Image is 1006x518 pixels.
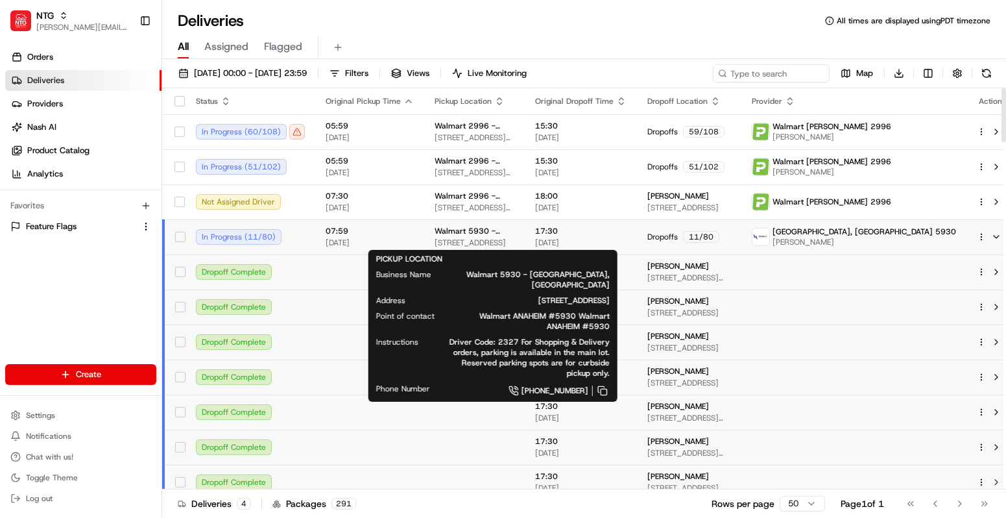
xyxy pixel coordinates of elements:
[977,96,1004,106] div: Action
[5,489,156,508] button: Log out
[647,448,731,458] span: [STREET_ADDRESS][PERSON_NAME]
[26,201,36,212] img: 1736555255976-a54dd68f-1ca7-489b-9aae-adbdc363a1c4
[535,191,627,201] span: 18:00
[76,369,101,380] span: Create
[772,132,891,142] span: [PERSON_NAME]
[326,238,414,248] span: [DATE]
[647,331,709,341] span: [PERSON_NAME]
[91,286,157,296] a: Powered byPylon
[647,366,709,376] span: [PERSON_NAME]
[535,167,627,178] span: [DATE]
[468,68,527,79] span: Live Monitoring
[326,167,414,178] span: [DATE]
[647,343,731,353] span: [STREET_ADDRESS]
[535,413,627,423] span: [DATE]
[435,226,514,236] span: Walmart 5930 - [GEOGRAPHIC_DATA], [GEOGRAPHIC_DATA]
[13,123,36,147] img: 1736555255976-a54dd68f-1ca7-489b-9aae-adbdc363a1c4
[13,168,83,179] div: Past conversations
[535,96,614,106] span: Original Dropoff Time
[446,64,533,82] button: Live Monitoring
[772,121,891,132] span: Walmart [PERSON_NAME] 2996
[326,191,414,201] span: 07:30
[647,127,678,137] span: Dropoffs
[435,238,514,248] span: [STREET_ADDRESS]
[326,132,414,143] span: [DATE]
[27,121,56,133] span: Nash AI
[5,47,162,68] a: Orders
[407,68,429,79] span: Views
[435,121,514,131] span: Walmart 2996 - [GEOGRAPHIC_DATA], [GEOGRAPHIC_DATA]
[752,96,782,106] span: Provider
[178,39,189,55] span: All
[435,191,514,201] span: Walmart 2996 - [GEOGRAPHIC_DATA], [GEOGRAPHIC_DATA]
[647,471,709,482] span: [PERSON_NAME]
[178,10,244,31] h1: Deliveries
[772,237,956,247] span: [PERSON_NAME]
[752,123,769,140] img: profile_internal_provider_pronto_delivery_service_internal.png
[5,5,134,36] button: NTGNTG[PERSON_NAME][EMAIL_ADDRESS][DOMAIN_NAME]
[841,497,884,510] div: Page 1 of 1
[10,221,136,232] a: Feature Flags
[535,471,627,482] span: 17:30
[647,483,731,493] span: [STREET_ADDRESS]
[26,254,99,267] span: Knowledge Base
[435,132,514,143] span: [STREET_ADDRESS][PERSON_NAME]
[683,161,725,173] div: 51 / 102
[647,436,709,447] span: [PERSON_NAME]
[5,140,162,161] a: Product Catalog
[376,384,430,394] span: Phone Number
[647,296,709,306] span: [PERSON_NAME]
[683,231,719,243] div: 11 / 80
[451,384,610,398] a: [PHONE_NUMBER]
[5,216,156,237] button: Feature Flags
[5,448,156,466] button: Chat with us!
[27,123,51,147] img: 2790269178180_0ac78f153ef27d6c0503_72.jpg
[772,156,891,167] span: Walmart [PERSON_NAME] 2996
[13,188,34,209] img: Ben Goodger
[647,203,731,213] span: [STREET_ADDRESS]
[835,64,879,82] button: Map
[5,427,156,445] button: Notifications
[26,493,53,504] span: Log out
[647,261,709,271] span: [PERSON_NAME]
[345,68,368,79] span: Filters
[647,162,678,172] span: Dropoffs
[178,497,251,510] div: Deliveries
[237,498,251,510] div: 4
[535,483,627,493] span: [DATE]
[326,226,414,236] span: 07:59
[647,191,709,201] span: [PERSON_NAME]
[36,9,54,22] button: NTG
[129,286,157,296] span: Pylon
[110,256,120,266] div: 💻
[26,452,73,462] span: Chat with us!
[5,469,156,487] button: Toggle Theme
[5,195,156,216] div: Favorites
[26,410,55,421] span: Settings
[455,311,610,332] span: Walmart ANAHEIM #5930 Walmart ANAHEIM #5930
[376,295,405,306] span: Address
[10,10,31,31] img: NTG
[376,311,435,321] span: Point of contact
[856,68,873,79] span: Map
[376,269,431,280] span: Business Name
[264,39,302,55] span: Flagged
[535,401,627,412] span: 17:30
[376,337,418,347] span: Instructions
[435,156,514,166] span: Walmart 2996 - [GEOGRAPHIC_DATA], [GEOGRAPHIC_DATA]
[104,249,213,273] a: 💻API Documentation
[535,436,627,447] span: 17:30
[272,497,356,510] div: Packages
[452,269,610,290] span: Walmart 5930 - [GEOGRAPHIC_DATA], [GEOGRAPHIC_DATA]
[108,201,112,211] span: •
[647,96,708,106] span: Dropoff Location
[439,337,610,378] span: Driver Code: 2327 For Shopping & Delivery orders, parking is available in the main lot. Reserved ...
[647,401,709,412] span: [PERSON_NAME]
[13,51,236,72] p: Welcome 👋
[535,121,627,131] span: 15:30
[435,203,514,213] span: [STREET_ADDRESS][PERSON_NAME]
[535,203,627,213] span: [DATE]
[647,273,731,283] span: [STREET_ADDRESS][PERSON_NAME]
[36,22,129,32] button: [PERSON_NAME][EMAIL_ADDRESS][DOMAIN_NAME]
